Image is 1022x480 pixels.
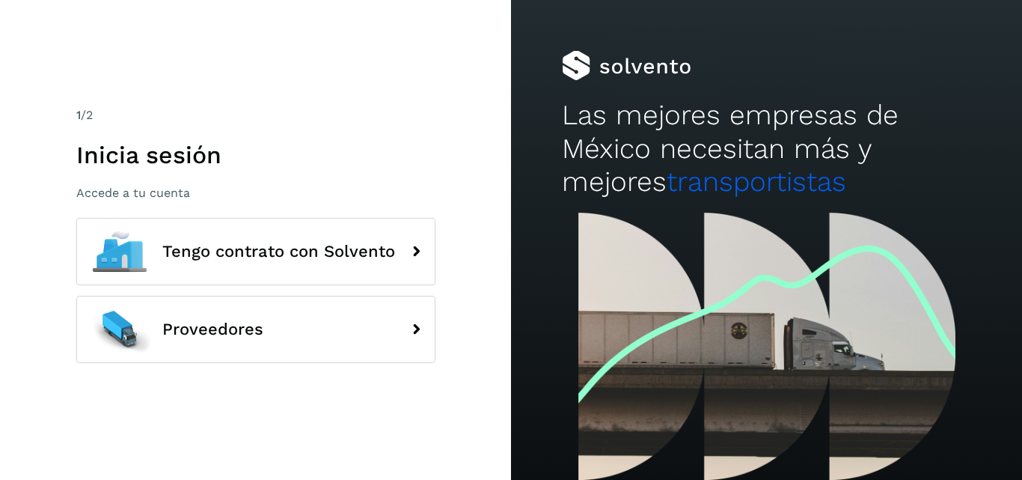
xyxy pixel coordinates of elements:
[76,296,435,363] button: Proveedores
[162,243,395,261] span: Tengo contrato con Solvento
[76,141,435,169] h1: Inicia sesión
[76,106,435,124] div: /2
[76,186,435,200] p: Accede a tu cuenta
[162,320,263,338] span: Proveedores
[76,108,81,122] span: 1
[667,165,846,198] span: transportistas
[562,99,970,198] h2: Las mejores empresas de México necesitan más y mejores
[76,218,435,285] button: Tengo contrato con Solvento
